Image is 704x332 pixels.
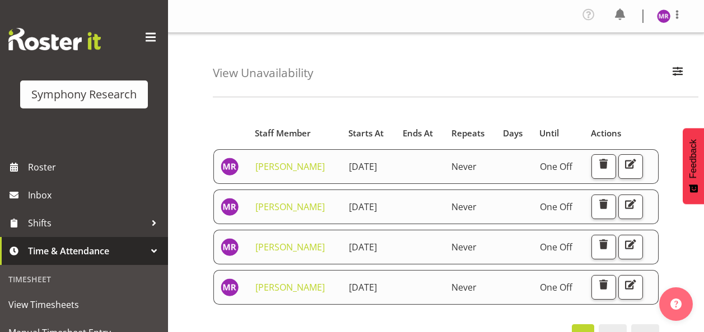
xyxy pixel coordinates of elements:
[213,67,313,79] h4: View Unavailability
[28,187,162,203] span: Inbox
[540,160,572,173] span: One Off
[221,198,239,216] img: minu-rana11870.jpg
[618,154,643,179] button: Edit Unavailability
[403,127,439,140] div: Ends At
[221,158,239,176] img: minu-rana11870.jpg
[657,10,670,23] img: minu-rana11870.jpg
[451,201,477,213] span: Never
[591,154,616,179] button: Delete Unavailability
[349,281,377,293] span: [DATE]
[8,296,160,313] span: View Timesheets
[591,195,616,219] button: Delete Unavailability
[3,291,165,319] a: View Timesheets
[618,235,643,259] button: Edit Unavailability
[451,127,490,140] div: Repeats
[591,127,652,140] div: Actions
[349,241,377,253] span: [DATE]
[3,268,165,291] div: Timesheet
[31,86,137,103] div: Symphony Research
[28,215,146,231] span: Shifts
[348,127,390,140] div: Starts At
[451,281,477,293] span: Never
[539,127,579,140] div: Until
[451,241,477,253] span: Never
[255,127,335,140] div: Staff Member
[451,160,477,173] span: Never
[221,278,239,296] img: minu-rana11870.jpg
[28,243,146,259] span: Time & Attendance
[618,275,643,300] button: Edit Unavailability
[618,195,643,219] button: Edit Unavailability
[255,160,325,173] a: [PERSON_NAME]
[8,28,101,50] img: Rosterit website logo
[349,201,377,213] span: [DATE]
[670,298,682,310] img: help-xxl-2.png
[540,201,572,213] span: One Off
[688,139,698,178] span: Feedback
[221,238,239,256] img: minu-rana11870.jpg
[540,281,572,293] span: One Off
[349,160,377,173] span: [DATE]
[255,281,325,293] a: [PERSON_NAME]
[28,159,162,176] span: Roster
[540,241,572,253] span: One Off
[666,61,689,86] button: Filter Employees
[591,275,616,300] button: Delete Unavailability
[591,235,616,259] button: Delete Unavailability
[503,127,526,140] div: Days
[255,241,325,253] a: [PERSON_NAME]
[683,128,704,204] button: Feedback - Show survey
[255,201,325,213] a: [PERSON_NAME]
